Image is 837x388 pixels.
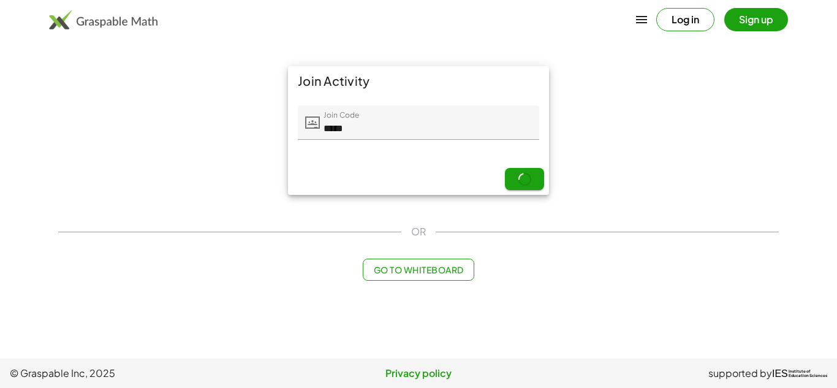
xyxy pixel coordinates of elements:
span: IES [772,368,788,379]
span: Institute of Education Sciences [789,370,827,378]
button: Go to Whiteboard [363,259,474,281]
button: Sign up [724,8,788,31]
span: supported by [708,366,772,381]
span: © Graspable Inc, 2025 [10,366,282,381]
a: Privacy policy [282,366,555,381]
div: Join Activity [288,66,549,96]
span: Go to Whiteboard [373,264,463,275]
button: Log in [656,8,714,31]
span: OR [411,224,426,239]
a: IESInstitute ofEducation Sciences [772,366,827,381]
